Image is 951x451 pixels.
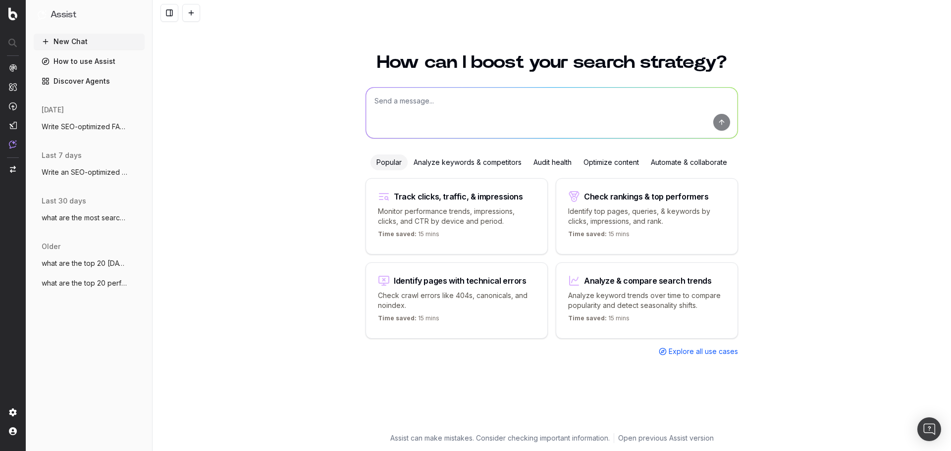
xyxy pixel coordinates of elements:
[38,8,141,22] button: Assist
[370,154,408,170] div: Popular
[42,122,129,132] span: Write SEO-optimized FAQs (5 questions) f
[34,73,145,89] a: Discover Agents
[42,150,82,160] span: last 7 days
[394,193,523,200] div: Track clicks, traffic, & impressions
[9,427,17,435] img: My account
[42,213,129,223] span: what are the most searched for womenswea
[34,255,145,271] button: what are the top 20 [DATE][DATE] keyword
[38,10,47,19] img: Assist
[378,206,535,226] p: Monitor performance trends, impressions, clicks, and CTR by device and period.
[378,291,535,310] p: Check crawl errors like 404s, canonicals, and noindex.
[9,121,17,129] img: Studio
[8,7,17,20] img: Botify logo
[9,83,17,91] img: Intelligence
[568,230,630,242] p: 15 mins
[366,53,738,71] h1: How can I boost your search strategy?
[10,166,16,173] img: Switch project
[584,193,709,200] div: Check rankings & top performers
[9,140,17,149] img: Assist
[378,230,439,242] p: 15 mins
[9,64,17,72] img: Analytics
[42,196,86,206] span: last 30 days
[9,408,17,416] img: Setting
[42,242,60,251] span: older
[568,314,607,322] span: Time saved:
[390,433,610,443] p: Assist can make mistakes. Consider checking important information.
[568,314,630,326] p: 15 mins
[645,154,733,170] div: Automate & collaborate
[568,206,726,226] p: Identify top pages, queries, & keywords by clicks, impressions, and rank.
[618,433,714,443] a: Open previous Assist version
[34,119,145,135] button: Write SEO-optimized FAQs (5 questions) f
[42,105,64,115] span: [DATE]
[34,164,145,180] button: Write an SEO-optimized FAQs around black
[42,278,129,288] span: what are the top 20 performing category
[378,314,439,326] p: 15 mins
[568,291,726,310] p: Analyze keyword trends over time to compare popularity and detect seasonality shifts.
[568,230,607,238] span: Time saved:
[42,258,129,268] span: what are the top 20 [DATE][DATE] keyword
[584,277,712,285] div: Analyze & compare search trends
[394,277,527,285] div: Identify pages with technical errors
[42,167,129,177] span: Write an SEO-optimized FAQs around black
[34,53,145,69] a: How to use Assist
[378,314,417,322] span: Time saved:
[578,154,645,170] div: Optimize content
[528,154,578,170] div: Audit health
[34,275,145,291] button: what are the top 20 performing category
[9,102,17,110] img: Activation
[659,347,738,356] a: Explore all use cases
[34,210,145,226] button: what are the most searched for womenswea
[34,34,145,50] button: New Chat
[51,8,76,22] h1: Assist
[917,417,941,441] div: Open Intercom Messenger
[378,230,417,238] span: Time saved:
[408,154,528,170] div: Analyze keywords & competitors
[669,347,738,356] span: Explore all use cases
